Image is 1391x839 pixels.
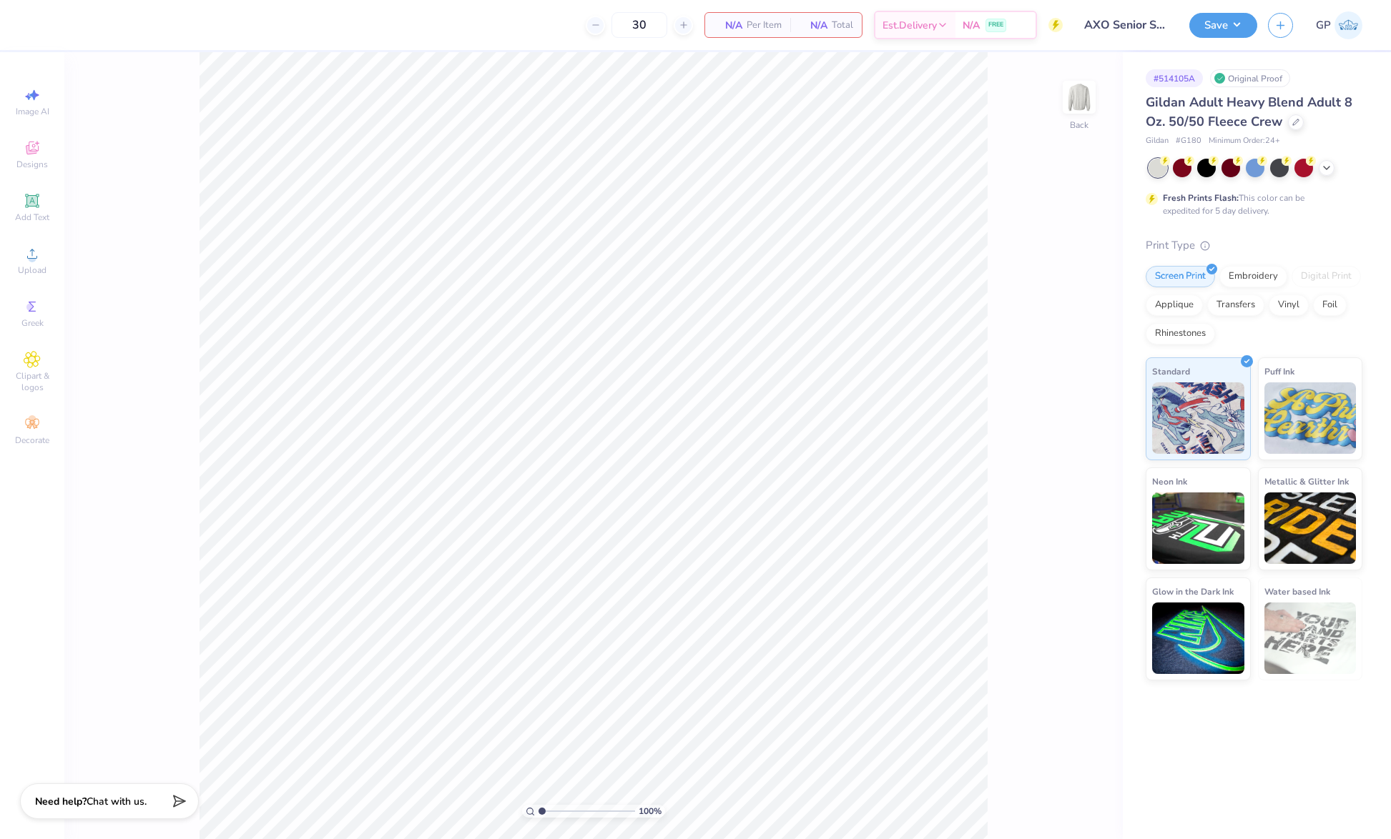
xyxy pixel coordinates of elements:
[1146,237,1362,254] div: Print Type
[1152,382,1244,454] img: Standard
[15,435,49,446] span: Decorate
[1073,11,1179,39] input: Untitled Design
[1065,83,1093,111] img: Back
[1152,364,1190,379] span: Standard
[1070,119,1088,131] div: Back
[1152,602,1244,674] img: Glow in the Dark Ink
[1189,13,1257,38] button: Save
[1163,192,1239,204] strong: Fresh Prints Flash:
[1207,294,1264,316] div: Transfers
[15,212,49,223] span: Add Text
[1264,492,1357,564] img: Metallic & Glitter Ink
[832,18,853,33] span: Total
[1219,266,1287,287] div: Embroidery
[18,264,46,276] span: Upload
[963,18,980,33] span: N/A
[1264,474,1349,489] span: Metallic & Glitter Ink
[1269,294,1309,316] div: Vinyl
[16,159,48,170] span: Designs
[1264,364,1294,379] span: Puff Ink
[1264,382,1357,454] img: Puff Ink
[747,18,782,33] span: Per Item
[1146,69,1203,87] div: # 514105A
[1146,294,1203,316] div: Applique
[1152,584,1234,599] span: Glow in the Dark Ink
[16,106,49,117] span: Image AI
[1146,266,1215,287] div: Screen Print
[714,18,742,33] span: N/A
[1146,135,1169,147] span: Gildan
[1152,474,1187,489] span: Neon Ink
[1313,294,1347,316] div: Foil
[1316,17,1331,34] span: GP
[35,795,87,808] strong: Need help?
[1152,492,1244,564] img: Neon Ink
[1163,192,1339,217] div: This color can be expedited for 5 day delivery.
[1292,266,1361,287] div: Digital Print
[1264,602,1357,674] img: Water based Ink
[87,795,147,808] span: Chat with us.
[1316,11,1362,39] a: GP
[799,18,827,33] span: N/A
[988,20,1003,30] span: FREE
[611,12,667,38] input: – –
[1209,135,1280,147] span: Minimum Order: 24 +
[883,18,937,33] span: Est. Delivery
[1146,94,1352,130] span: Gildan Adult Heavy Blend Adult 8 Oz. 50/50 Fleece Crew
[1335,11,1362,39] img: Gene Padilla
[1210,69,1290,87] div: Original Proof
[1146,323,1215,344] div: Rhinestones
[1264,584,1330,599] span: Water based Ink
[639,805,662,818] span: 100 %
[7,370,57,393] span: Clipart & logos
[21,317,44,329] span: Greek
[1176,135,1201,147] span: # G180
